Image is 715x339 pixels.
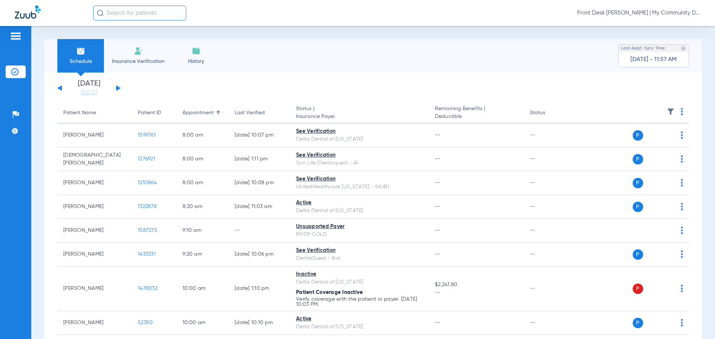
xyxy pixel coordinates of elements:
img: History [192,47,201,55]
span: -- [435,289,518,297]
input: Search for patients [93,6,186,20]
td: -- [524,219,574,243]
span: Last Appt. Sync Time: [621,45,666,52]
th: Status [524,103,574,124]
td: [PERSON_NAME] [57,195,132,219]
div: Delta Dental of [US_STATE] [296,323,423,331]
div: Last Verified [235,109,284,117]
td: [DATE] 10:10 PM [229,311,290,335]
span: P [633,154,643,164]
div: UnitedHealthcare [US_STATE] - (HUB) [296,183,423,191]
td: [DATE] 10:08 PM [229,171,290,195]
img: filter.svg [667,108,674,115]
img: Schedule [76,47,85,55]
div: See Verification [296,175,423,183]
td: -- [524,266,574,311]
span: Schedule [63,58,98,65]
span: P [633,284,643,294]
img: group-dot-blue.svg [681,227,683,234]
div: DentaQuest - Bot [296,255,423,262]
td: 9:10 AM [177,219,229,243]
img: Search Icon [97,10,104,16]
td: 8:00 AM [177,171,229,195]
div: Unsupported Payer [296,223,423,231]
span: [DATE] - 11:57 AM [630,56,677,63]
span: 52350 [138,320,153,325]
td: [PERSON_NAME] [57,311,132,335]
span: -- [435,320,441,325]
div: MYDP GOLD [296,231,423,239]
td: [PERSON_NAME] [57,219,132,243]
span: 1433331 [138,252,156,257]
td: 9:20 AM [177,243,229,266]
span: P [633,318,643,328]
span: Deductible [435,113,518,121]
div: Patient Name [63,109,96,117]
img: group-dot-blue.svg [681,179,683,186]
span: History [178,58,214,65]
div: Active [296,199,423,207]
td: -- [524,243,574,266]
p: Verify coverage with the patient or payer. [DATE] 10:03 PM. [296,297,423,307]
div: Patient ID [138,109,171,117]
td: [PERSON_NAME] [57,124,132,147]
div: Patient Name [63,109,126,117]
li: [DATE] [67,80,111,96]
td: [DATE] 11:03 AM [229,195,290,219]
td: -- [524,195,574,219]
span: 1276921 [138,156,155,161]
div: Delta Dental of [US_STATE] [296,135,423,143]
span: 1599761 [138,132,156,138]
td: [PERSON_NAME] [57,171,132,195]
span: P [633,130,643,141]
div: Last Verified [235,109,265,117]
span: -- [435,180,441,185]
span: P [633,249,643,260]
span: 1322878 [138,204,157,209]
td: -- [229,219,290,243]
span: Front Desk [PERSON_NAME] | My Community Dental Centers [577,9,700,17]
span: P [633,178,643,188]
div: Delta Dental of [US_STATE] [296,207,423,215]
td: [PERSON_NAME] [57,266,132,311]
div: Patient ID [138,109,161,117]
td: [DATE] 10:06 PM [229,243,290,266]
span: -- [435,156,441,161]
span: Patient Coverage Inactive [296,290,363,295]
td: [DATE] 10:07 PM [229,124,290,147]
a: [DATE] [67,89,111,96]
td: [DATE] 1:10 PM [229,266,290,311]
span: 1587275 [138,228,157,233]
td: -- [524,147,574,171]
div: Sun Life/Dentaquest - AI [296,159,423,167]
td: -- [524,311,574,335]
img: group-dot-blue.svg [681,108,683,115]
td: -- [524,171,574,195]
span: Insurance Payer [296,113,423,121]
span: Insurance Verification [109,58,167,65]
td: [PERSON_NAME] [57,243,132,266]
th: Remaining Benefits | [429,103,524,124]
td: 8:00 AM [177,124,229,147]
td: 8:20 AM [177,195,229,219]
div: See Verification [296,247,423,255]
div: See Verification [296,151,423,159]
img: hamburger-icon [10,32,22,41]
img: group-dot-blue.svg [681,131,683,139]
div: Appointment [182,109,214,117]
span: -- [435,228,441,233]
div: Appointment [182,109,223,117]
img: Zuub Logo [15,6,41,19]
td: 8:00 AM [177,147,229,171]
span: 1478032 [138,286,158,291]
span: -- [435,204,441,209]
div: Active [296,315,423,323]
div: Inactive [296,271,423,278]
img: group-dot-blue.svg [681,155,683,163]
span: -- [435,252,441,257]
span: P [633,202,643,212]
td: 10:00 AM [177,266,229,311]
img: group-dot-blue.svg [681,319,683,326]
img: group-dot-blue.svg [681,203,683,210]
span: 1210864 [138,180,157,185]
